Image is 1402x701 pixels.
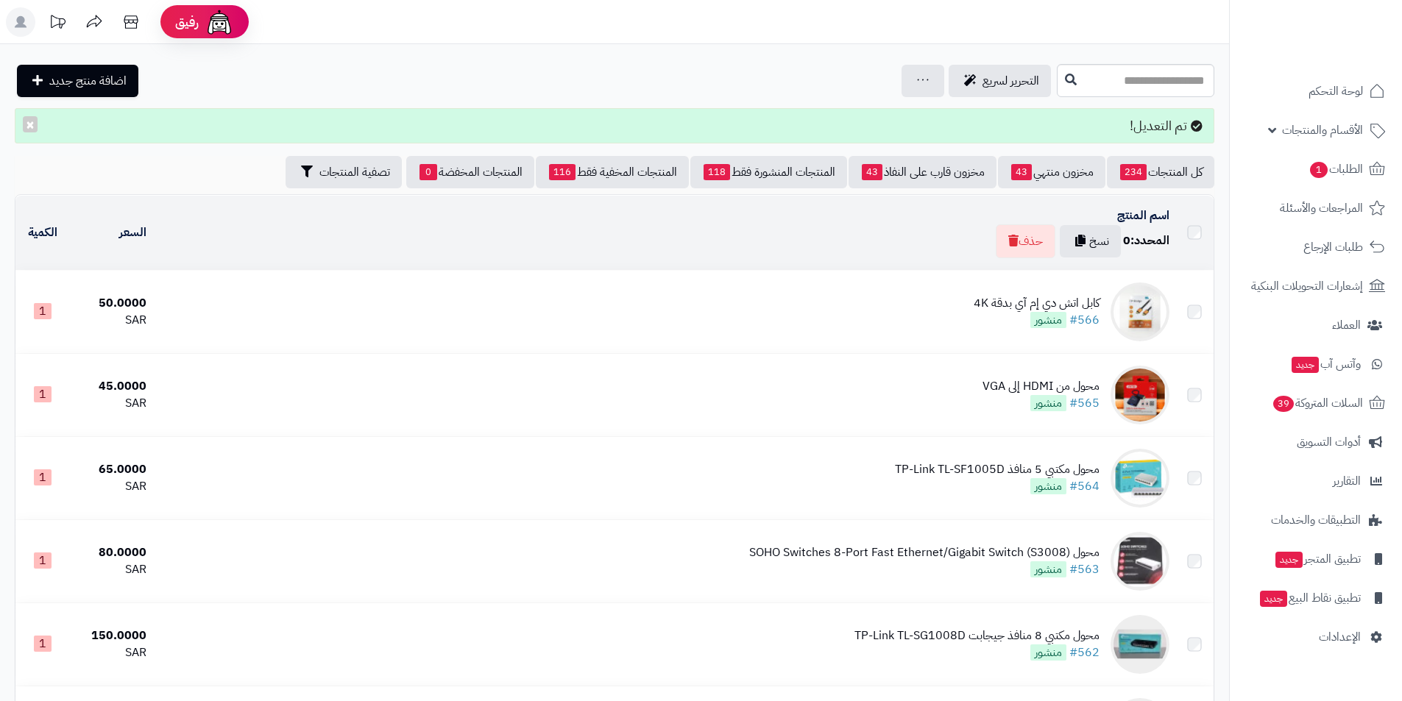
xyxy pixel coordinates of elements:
[1060,225,1121,257] button: نسخ
[536,156,689,188] a: المنتجات المخفية فقط116
[77,478,146,495] div: SAR
[34,469,52,485] span: 1
[1111,282,1169,341] img: كابل اتش دي إم آي بدقة 4K
[895,461,1100,478] div: محول مكتبي 5 منافذ TP-Link TL-SF1005D
[690,156,847,188] a: المنتجات المنشورة فقط118
[39,7,76,40] a: تحديثات المنصة
[854,627,1100,644] div: محول مكتبي 8 منافذ جيجابت TP-Link TL-SG1008D
[1107,156,1214,188] a: كل المنتجات234
[1280,198,1363,218] span: المراجعات والأسئلة
[1303,237,1363,257] span: طلبات الإرجاع
[1258,588,1361,608] span: تطبيق نقاط البيع
[1332,315,1361,335] span: العملاء
[1239,619,1393,655] a: الإعدادات
[1239,385,1393,421] a: السلات المتروكة39
[1292,357,1319,373] span: جديد
[1309,159,1363,179] span: الطلبات
[1030,395,1066,411] span: منشور
[1239,541,1393,577] a: تطبيق المتجرجديد
[1239,424,1393,460] a: أدوات التسويق
[549,164,576,180] span: 116
[23,116,38,132] button: ×
[1030,644,1066,661] span: منشور
[1111,532,1169,591] img: محول SOHO Switches 8-Port Fast Ethernet/Gigabit Switch (S3008)
[1069,644,1100,661] a: #562
[983,378,1100,395] div: محول من HDMI إلى VGA
[983,72,1039,90] span: التحرير لسريع
[1069,561,1100,578] a: #563
[1282,120,1363,140] span: الأقسام والمنتجات
[1111,366,1169,424] img: محول من HDMI إلى VGA
[1123,232,1130,249] span: 0
[77,295,146,312] div: 50.0000
[77,544,146,561] div: 80.0000
[1123,232,1169,249] div: المحدد:
[1239,152,1393,187] a: الطلبات1
[974,295,1100,312] div: كابل اتش دي إم آي بدقة 4K
[77,395,146,412] div: SAR
[406,156,534,188] a: المنتجات المخفضة0
[17,65,138,97] a: اضافة منتج جديد
[1239,346,1393,382] a: وآتس آبجديد
[419,164,437,180] span: 0
[1274,549,1361,569] span: تطبيق المتجر
[862,164,882,180] span: 43
[34,552,52,569] span: 1
[1251,276,1363,296] span: إشعارات التحويلات البنكية
[1030,561,1066,577] span: منشور
[77,378,146,395] div: 45.0000
[949,65,1051,97] a: التحرير لسريع
[1011,164,1032,180] span: 43
[1239,463,1393,499] a: التقارير
[1069,394,1100,412] a: #565
[1111,615,1169,674] img: محول مكتبي 8 منافذ جيجابت TP-Link TL-SG1008D
[1239,74,1393,109] a: لوحة التحكم
[1120,164,1147,180] span: 234
[1239,191,1393,226] a: المراجعات والأسئلة
[1290,354,1361,374] span: وآتس آب
[1297,432,1361,452] span: أدوات التسويق
[1275,552,1303,568] span: جديد
[1239,580,1393,616] a: تطبيق نقاط البيعجديد
[15,108,1214,143] div: تم التعديل!
[1260,591,1287,607] span: جديد
[1319,627,1361,647] span: الإعدادات
[1239,307,1393,343] a: العملاء
[119,224,146,241] a: السعر
[77,312,146,329] div: SAR
[77,644,146,661] div: SAR
[998,156,1105,188] a: مخزون منتهي43
[34,386,52,402] span: 1
[1239,502,1393,538] a: التطبيقات والخدمات
[1239,268,1393,304] a: إشعارات التحويلات البنكية
[1030,312,1066,328] span: منشور
[286,156,402,188] button: تصفية المنتجات
[996,224,1055,258] button: حذف
[1069,311,1100,329] a: #566
[1273,396,1294,412] span: 39
[1310,162,1328,178] span: 1
[34,636,52,652] span: 1
[1117,207,1169,224] a: اسم المنتج
[205,7,234,37] img: ai-face.png
[1333,471,1361,491] span: التقارير
[319,163,390,181] span: تصفية المنتجات
[77,461,146,478] div: 65.0000
[749,544,1100,561] div: محول SOHO Switches 8-Port Fast Ethernet/Gigabit Switch (S3008)
[34,303,52,319] span: 1
[175,13,199,31] span: رفيق
[77,561,146,578] div: SAR
[28,224,57,241] a: الكمية
[1069,477,1100,495] a: #564
[1239,229,1393,265] a: طلبات الإرجاع
[77,627,146,644] div: 150.0000
[1030,478,1066,494] span: منشور
[1272,393,1363,413] span: السلات المتروكة
[1111,449,1169,508] img: محول مكتبي 5 منافذ TP-Link TL-SF1005D
[1271,510,1361,530] span: التطبيقات والخدمات
[1309,81,1363,102] span: لوحة التحكم
[49,72,127,90] span: اضافة منتج جديد
[704,164,730,180] span: 118
[849,156,996,188] a: مخزون قارب على النفاذ43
